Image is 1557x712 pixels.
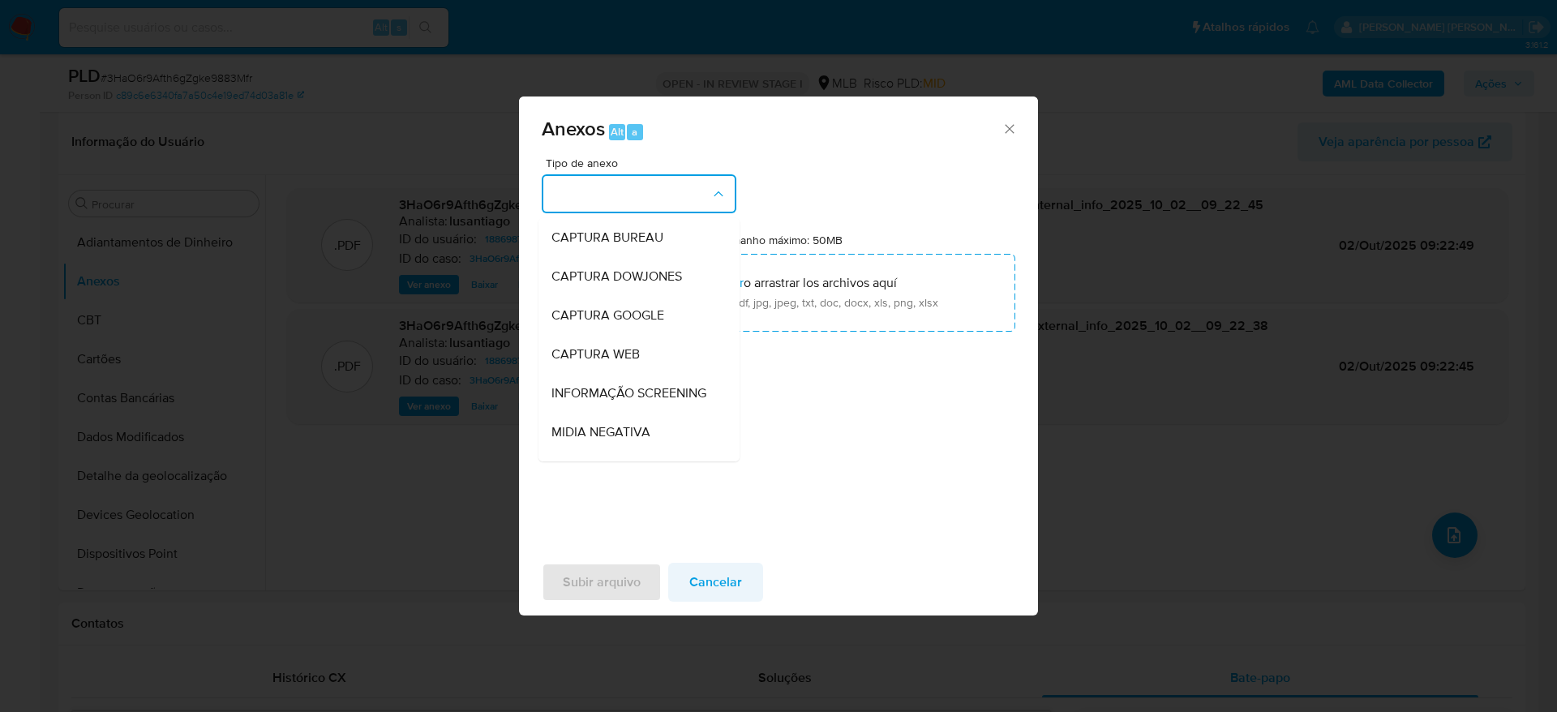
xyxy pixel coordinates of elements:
[551,346,640,362] span: CAPTURA WEB
[551,229,663,246] span: CAPTURA BUREAU
[551,307,664,324] span: CAPTURA GOOGLE
[551,424,650,440] span: MIDIA NEGATIVA
[689,564,742,600] span: Cancelar
[542,114,605,143] span: Anexos
[632,124,637,139] span: a
[611,124,624,139] span: Alt
[538,218,740,679] ul: Tipo de anexo
[551,385,706,401] span: INFORMAÇÃO SCREENING
[546,157,740,169] span: Tipo de anexo
[668,563,763,602] button: Cancelar
[551,268,682,285] span: CAPTURA DOWJONES
[1002,121,1016,135] button: Cerrar
[720,233,843,247] label: Tamanho máximo: 50MB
